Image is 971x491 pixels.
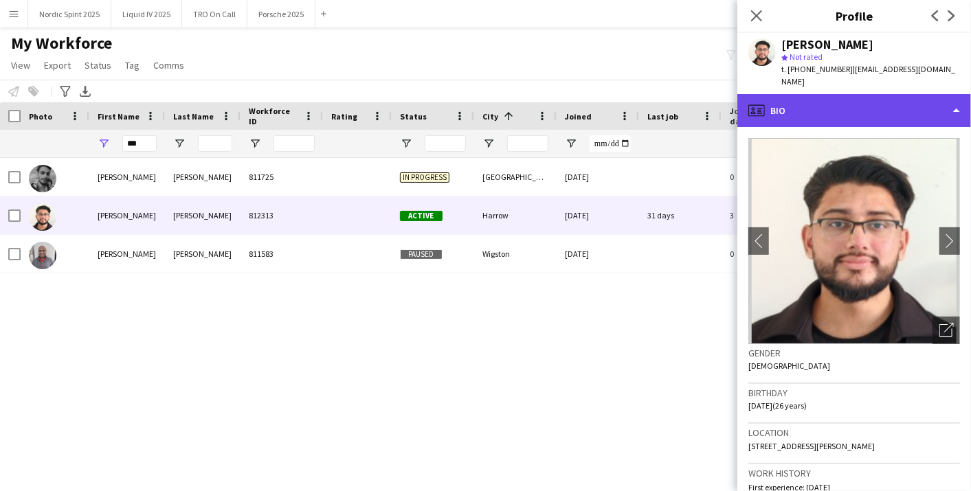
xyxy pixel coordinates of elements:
[400,111,427,122] span: Status
[89,158,165,196] div: [PERSON_NAME]
[241,235,323,273] div: 811583
[153,59,184,71] span: Comms
[781,64,955,87] span: | [EMAIL_ADDRESS][DOMAIN_NAME]
[198,135,232,152] input: Last Name Filter Input
[933,317,960,344] div: Open photos pop-in
[173,111,214,122] span: Last Name
[781,64,853,74] span: t. [PHONE_NUMBER]
[722,235,811,273] div: 0
[247,1,315,27] button: Porsche 2025
[79,56,117,74] a: Status
[507,135,548,152] input: City Filter Input
[557,158,639,196] div: [DATE]
[77,83,93,100] app-action-btn: Export XLSX
[173,137,186,150] button: Open Filter Menu
[182,1,247,27] button: TRO On Call
[748,138,960,344] img: Crew avatar or photo
[29,242,56,269] img: Pritesh Patel
[400,137,412,150] button: Open Filter Menu
[44,59,71,71] span: Export
[748,426,960,439] h3: Location
[331,111,357,122] span: Rating
[28,1,111,27] button: Nordic Spirit 2025
[557,196,639,234] div: [DATE]
[241,196,323,234] div: 812313
[38,56,76,74] a: Export
[748,387,960,399] h3: Birthday
[249,106,298,126] span: Workforce ID
[57,83,74,100] app-action-btn: Advanced filters
[557,235,639,273] div: [DATE]
[474,196,557,234] div: Harrow
[647,111,678,122] span: Last job
[737,7,971,25] h3: Profile
[482,111,498,122] span: City
[111,1,182,27] button: Liquid IV 2025
[482,137,495,150] button: Open Filter Menu
[474,235,557,273] div: Wigston
[639,196,722,234] div: 31 days
[565,111,592,122] span: Joined
[790,52,823,62] span: Not rated
[737,94,971,127] div: Bio
[89,235,165,273] div: [PERSON_NAME]
[274,135,315,152] input: Workforce ID Filter Input
[241,158,323,196] div: 811725
[748,400,807,411] span: [DATE] (26 years)
[730,106,786,126] span: Jobs (last 90 days)
[781,38,873,51] div: [PERSON_NAME]
[249,137,261,150] button: Open Filter Menu
[98,111,139,122] span: First Name
[590,135,631,152] input: Joined Filter Input
[400,172,449,183] span: In progress
[474,158,557,196] div: [GEOGRAPHIC_DATA]
[5,56,36,74] a: View
[165,235,241,273] div: [PERSON_NAME]
[29,111,52,122] span: Photo
[165,158,241,196] div: [PERSON_NAME]
[11,33,112,54] span: My Workforce
[565,137,577,150] button: Open Filter Menu
[120,56,145,74] a: Tag
[11,59,30,71] span: View
[148,56,190,74] a: Comms
[722,196,811,234] div: 3
[122,135,157,152] input: First Name Filter Input
[400,211,443,221] span: Active
[748,347,960,359] h3: Gender
[722,158,811,196] div: 0
[748,361,830,371] span: [DEMOGRAPHIC_DATA]
[425,135,466,152] input: Status Filter Input
[89,196,165,234] div: [PERSON_NAME]
[29,165,56,192] img: Pritpal Brar
[748,441,875,451] span: [STREET_ADDRESS][PERSON_NAME]
[125,59,139,71] span: Tag
[400,249,443,260] span: Paused
[98,137,110,150] button: Open Filter Menu
[165,196,241,234] div: [PERSON_NAME]
[748,467,960,479] h3: Work history
[29,203,56,231] img: Priyank Shah
[85,59,111,71] span: Status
